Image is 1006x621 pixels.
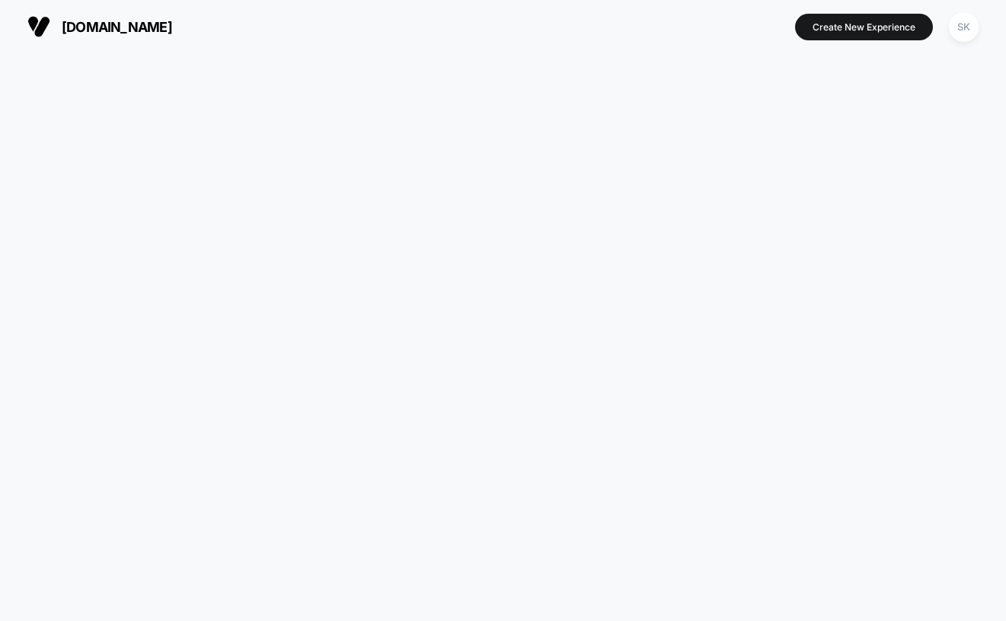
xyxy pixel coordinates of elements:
button: SK [944,11,983,43]
img: Visually logo [27,15,50,38]
span: [DOMAIN_NAME] [62,19,172,35]
button: [DOMAIN_NAME] [23,14,177,39]
div: SK [949,12,979,42]
button: Create New Experience [795,14,933,40]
